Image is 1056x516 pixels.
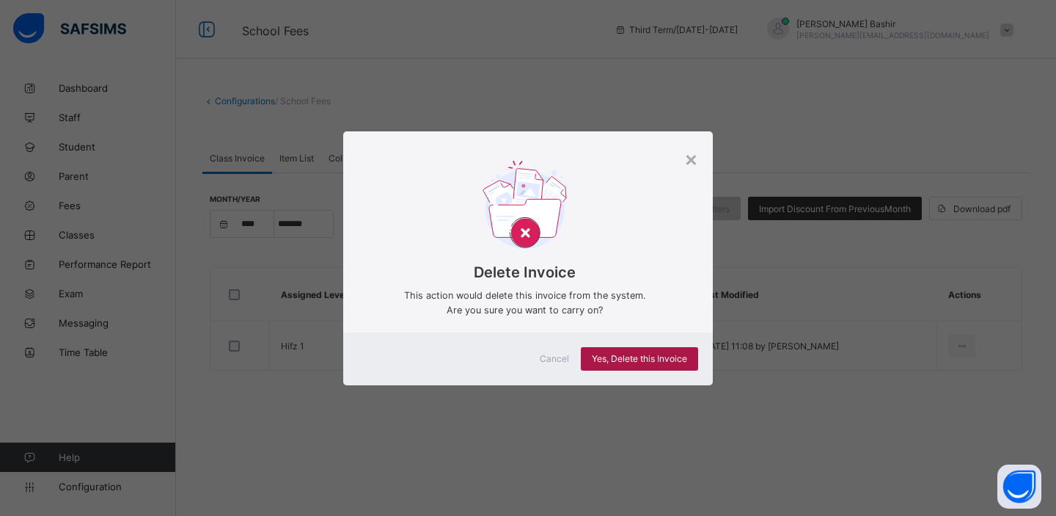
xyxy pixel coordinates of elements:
span: Delete Invoice [365,264,684,281]
img: delet-svg.b138e77a2260f71d828f879c6b9dcb76.svg [483,161,567,254]
span: This action would delete this invoice from the system. Are you sure you want to carry on? [365,288,684,318]
span: Yes, Delete this Invoice [592,353,687,364]
button: Open asap [997,465,1041,509]
span: Cancel [540,353,569,364]
div: × [684,146,698,171]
